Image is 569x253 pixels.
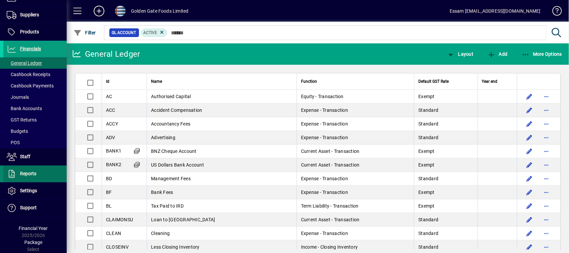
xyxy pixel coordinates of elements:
a: General Ledger [3,57,67,69]
button: More options [541,214,552,225]
button: More options [541,105,552,115]
span: Exempt [418,162,435,168]
a: Products [3,24,67,40]
span: CLAIMONSU [106,217,133,222]
span: Journals [7,94,29,100]
span: Management Fees [151,176,191,181]
span: Current Asset - Transaction [301,217,360,222]
div: Name [151,78,293,85]
span: BANK2 [106,162,121,167]
span: Standard [418,231,438,236]
span: Exempt [418,203,435,209]
span: Package [24,240,42,245]
button: More options [541,118,552,129]
span: BF [106,190,112,195]
span: BD [106,176,112,181]
button: Edit [524,132,535,143]
span: Standard [418,135,438,140]
a: Cashbook Receipts [3,69,67,80]
span: Id [106,78,109,85]
span: Standard [418,176,438,181]
a: GST Returns [3,114,67,125]
span: Financial Year [19,226,48,231]
span: Reports [20,171,36,176]
button: Profile [110,5,131,17]
span: US Dollars Bank Account [151,162,204,168]
button: More options [541,146,552,157]
button: Edit [524,91,535,102]
span: Standard [418,107,438,113]
a: Reports [3,166,67,182]
span: Accountancy Fees [151,121,190,126]
span: Exempt [418,94,435,99]
button: Layout [445,48,475,60]
span: Standard [418,121,438,126]
span: Cashbook Receipts [7,72,50,77]
span: Filter [74,30,96,35]
a: Budgets [3,125,67,137]
button: More options [541,91,552,102]
a: Support [3,200,67,216]
span: ACCY [106,121,118,126]
span: Products [20,29,39,34]
span: ADV [106,135,115,140]
button: Edit [524,214,535,225]
a: Journals [3,91,67,103]
span: Standard [418,244,438,250]
span: Exempt [418,190,435,195]
button: More options [541,228,552,239]
span: GST Returns [7,117,37,122]
div: Golden Gate Foods Limited [131,6,188,16]
span: Default GST Rate [418,78,449,85]
span: BANK1 [106,148,121,154]
button: More options [541,201,552,211]
span: AC [106,94,112,99]
span: Staff [20,154,30,159]
button: Edit [524,242,535,252]
span: POS [7,140,20,145]
button: More options [541,173,552,184]
span: CLOSEINV [106,244,129,250]
div: Essam [EMAIL_ADDRESS][DOMAIN_NAME] [450,6,541,16]
button: Edit [524,146,535,157]
mat-chip: Activation Status: Active [141,28,168,37]
span: Current Asset - Transaction [301,149,360,154]
span: Less Closing Inventory [151,244,200,250]
span: Standard [418,217,438,222]
span: Accident Compensation [151,107,202,113]
span: Support [20,205,37,210]
span: Expense - Transaction [301,107,348,113]
span: Loan to [GEOGRAPHIC_DATA] [151,217,215,222]
span: Expense - Transaction [301,135,348,140]
span: More Options [522,51,562,57]
span: Budgets [7,129,28,134]
span: Name [151,78,162,85]
span: Year end [482,78,498,85]
span: Tax Paid to IRD [151,203,184,209]
span: Active [144,30,157,35]
span: Layout [447,51,473,57]
span: Equity - Transaction [301,94,344,99]
button: Add [486,48,509,60]
a: Cashbook Payments [3,80,67,91]
button: More options [541,242,552,252]
span: Add [487,51,507,57]
a: Knowledge Base [547,1,561,23]
span: BL [106,203,112,209]
span: GL Account [112,29,136,36]
span: Current Asset - Transaction [301,162,360,168]
span: Expense - Transaction [301,190,348,195]
span: Bank Accounts [7,106,42,111]
span: Cleaning [151,231,170,236]
span: Bank Fees [151,190,173,195]
span: Function [301,78,317,85]
span: General Ledger [7,60,42,66]
span: Authorised Capital [151,94,191,99]
span: Expense - Transaction [301,176,348,181]
button: More options [541,187,552,198]
a: Settings [3,183,67,199]
button: More Options [520,48,564,60]
button: Edit [524,105,535,115]
button: Filter [72,27,98,39]
span: Expense - Transaction [301,231,348,236]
